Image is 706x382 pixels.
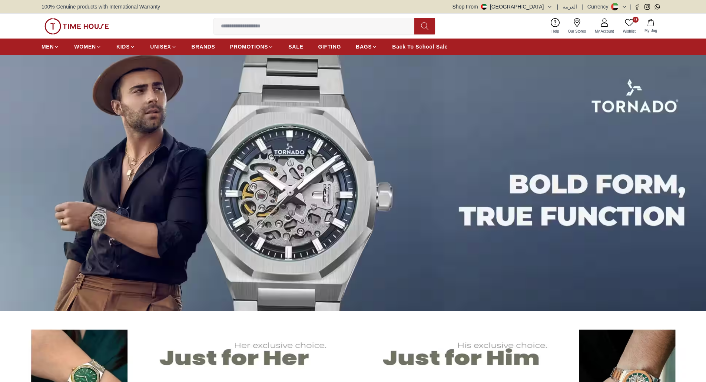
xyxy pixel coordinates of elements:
[654,4,660,10] a: Whatsapp
[74,40,102,53] a: WOMEN
[481,4,487,10] img: United Arab Emirates
[288,43,303,50] span: SALE
[547,17,564,36] a: Help
[620,29,639,34] span: Wishlist
[356,40,377,53] a: BAGS
[592,29,617,34] span: My Account
[318,43,341,50] span: GIFTING
[44,18,109,34] img: ...
[619,17,640,36] a: 0Wishlist
[356,43,372,50] span: BAGS
[150,40,176,53] a: UNISEX
[42,3,160,10] span: 100% Genuine products with International Warranty
[392,43,448,50] span: Back To School Sale
[633,17,639,23] span: 0
[230,43,268,50] span: PROMOTIONS
[116,40,135,53] a: KIDS
[318,40,341,53] a: GIFTING
[192,40,215,53] a: BRANDS
[634,4,640,10] a: Facebook
[563,3,577,10] button: العربية
[548,29,562,34] span: Help
[288,40,303,53] a: SALE
[192,43,215,50] span: BRANDS
[392,40,448,53] a: Back To School Sale
[453,3,553,10] button: Shop From[GEOGRAPHIC_DATA]
[581,3,583,10] span: |
[150,43,171,50] span: UNISEX
[74,43,96,50] span: WOMEN
[587,3,611,10] div: Currency
[557,3,558,10] span: |
[644,4,650,10] a: Instagram
[564,17,590,36] a: Our Stores
[630,3,632,10] span: |
[42,40,59,53] a: MEN
[565,29,589,34] span: Our Stores
[642,28,660,33] span: My Bag
[640,17,662,35] button: My Bag
[42,43,54,50] span: MEN
[116,43,130,50] span: KIDS
[230,40,274,53] a: PROMOTIONS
